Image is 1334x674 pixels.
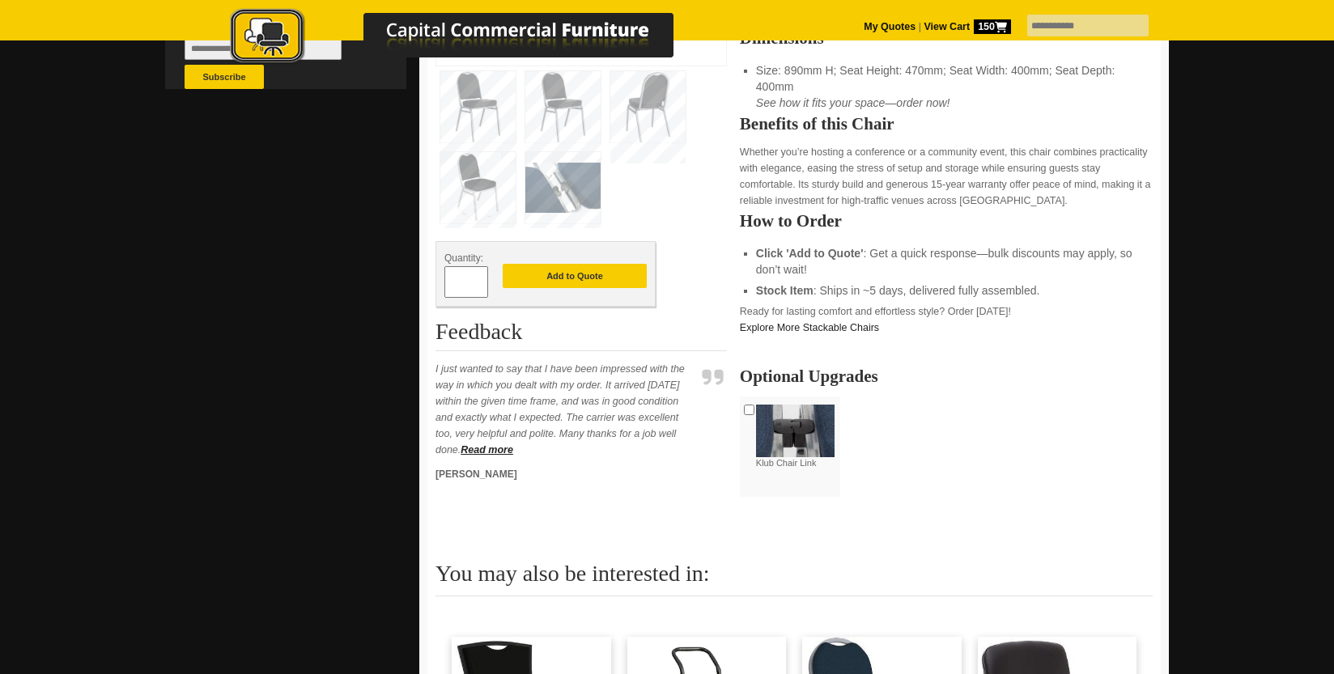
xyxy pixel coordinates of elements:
p: Whether you’re hosting a conference or a community event, this chair combines practicality with e... [740,144,1153,209]
strong: Click 'Add to Quote' [756,247,864,260]
h2: Optional Upgrades [740,368,1153,384]
span: 150 [974,19,1011,34]
h2: How to Order [740,213,1153,229]
button: Add to Quote [503,264,647,288]
span: Quantity: [444,252,483,264]
input: Email Address * [185,36,342,60]
strong: Stock Item [756,284,814,297]
img: Klub Chair Link [756,405,835,457]
strong: View Cart [924,21,1011,32]
a: My Quotes [864,21,916,32]
li: Size: 890mm H; Seat Height: 470mm; Seat Width: 400mm; Seat Depth: 400mm [756,62,1136,111]
p: [PERSON_NAME] [435,466,695,482]
li: : Ships in ~5 days, delivered fully assembled. [756,282,1136,299]
h2: Feedback [435,320,727,351]
a: Read more [461,444,513,456]
p: I just wanted to say that I have been impressed with the way in which you dealt with my order. It... [435,361,695,458]
em: See how it fits your space—order now! [756,96,950,109]
label: Klub Chair Link [756,405,835,469]
h2: You may also be interested in: [435,562,1153,596]
li: : Get a quick response—bulk discounts may apply, so don’t wait! [756,245,1136,278]
h2: Benefits of this Chair [740,116,1153,132]
img: Capital Commercial Furniture Logo [185,8,752,67]
a: Capital Commercial Furniture Logo [185,8,752,72]
a: View Cart150 [921,21,1011,32]
p: Ready for lasting comfort and effortless style? Order [DATE]! [740,303,1153,336]
a: Explore More Stackable Chairs [740,322,879,333]
button: Subscribe [185,65,264,89]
